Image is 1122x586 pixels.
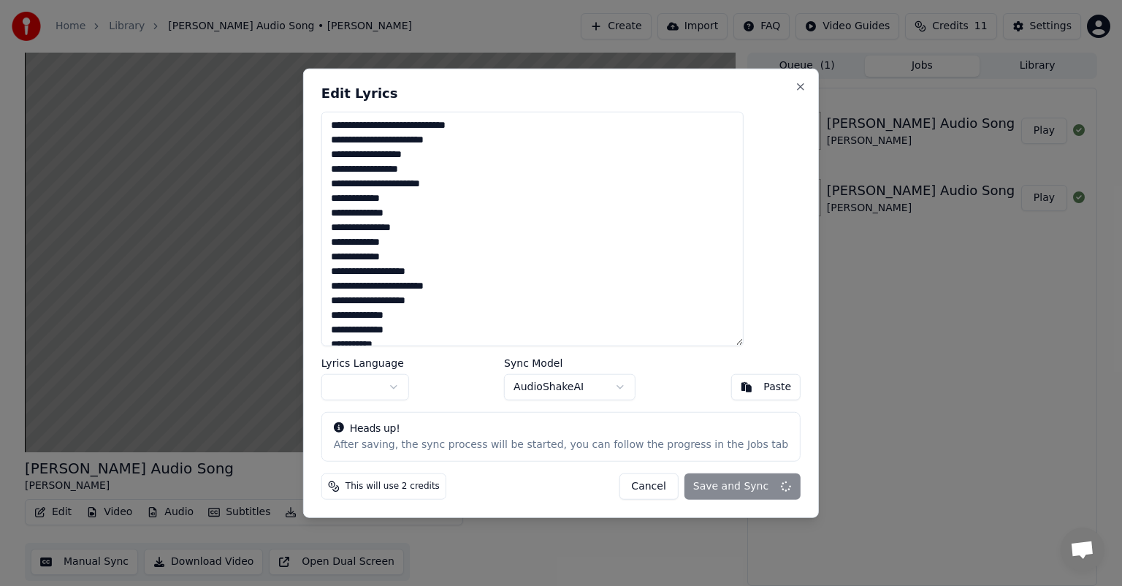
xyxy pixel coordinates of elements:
[763,379,791,394] div: Paste
[334,421,788,435] div: Heads up!
[504,357,636,368] label: Sync Model
[334,437,788,452] div: After saving, the sync process will be started, you can follow the progress in the Jobs tab
[321,87,801,100] h2: Edit Lyrics
[730,373,801,400] button: Paste
[321,357,409,368] label: Lyrics Language
[619,473,678,499] button: Cancel
[346,480,440,492] span: This will use 2 credits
